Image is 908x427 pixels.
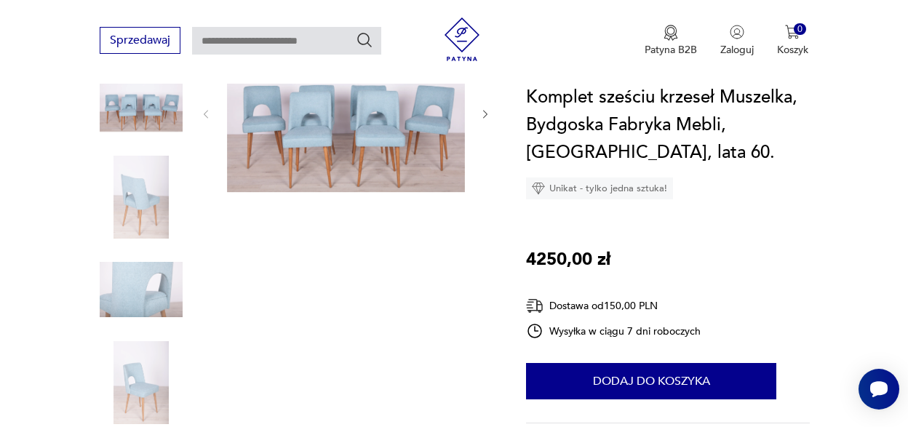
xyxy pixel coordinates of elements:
div: Dostawa od 150,00 PLN [526,297,701,315]
img: Ikonka użytkownika [730,25,744,39]
p: Zaloguj [720,43,754,57]
a: Sprzedawaj [100,36,180,47]
img: Ikona diamentu [532,182,545,195]
img: Ikona koszyka [785,25,800,39]
img: Zdjęcie produktu Komplet sześciu krzeseł Muszelka, Bydgoska Fabryka Mebli, Polska, lata 60. [100,63,183,145]
iframe: Smartsupp widget button [859,369,899,410]
button: Patyna B2B [645,25,697,57]
button: Szukaj [356,31,373,49]
p: Patyna B2B [645,43,697,57]
div: Wysyłka w ciągu 7 dni roboczych [526,322,701,340]
img: Patyna - sklep z meblami i dekoracjami vintage [440,17,484,61]
button: Dodaj do koszyka [526,363,776,399]
img: Zdjęcie produktu Komplet sześciu krzeseł Muszelka, Bydgoska Fabryka Mebli, Polska, lata 60. [100,156,183,239]
img: Zdjęcie produktu Komplet sześciu krzeseł Muszelka, Bydgoska Fabryka Mebli, Polska, lata 60. [100,248,183,331]
img: Ikona dostawy [526,297,543,315]
p: Koszyk [777,43,808,57]
img: Zdjęcie produktu Komplet sześciu krzeseł Muszelka, Bydgoska Fabryka Mebli, Polska, lata 60. [100,341,183,424]
div: Unikat - tylko jedna sztuka! [526,177,673,199]
a: Ikona medaluPatyna B2B [645,25,697,57]
button: 0Koszyk [777,25,808,57]
img: Zdjęcie produktu Komplet sześciu krzeseł Muszelka, Bydgoska Fabryka Mebli, Polska, lata 60. [227,33,465,192]
p: 4250,00 zł [526,246,610,274]
h1: Komplet sześciu krzeseł Muszelka, Bydgoska Fabryka Mebli, [GEOGRAPHIC_DATA], lata 60. [526,84,809,167]
button: Zaloguj [720,25,754,57]
div: 0 [794,23,806,36]
button: Sprzedawaj [100,27,180,54]
img: Ikona medalu [664,25,678,41]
